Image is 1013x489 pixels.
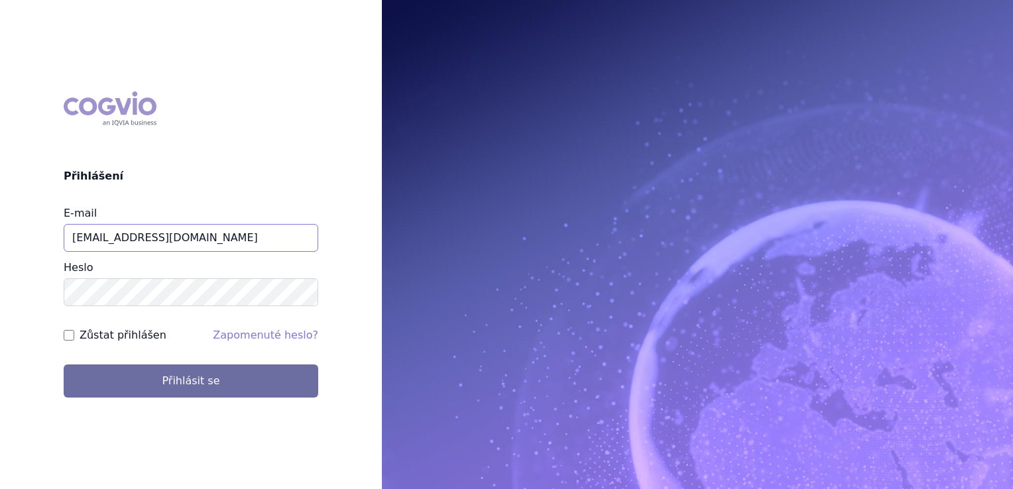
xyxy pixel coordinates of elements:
[64,261,93,274] label: Heslo
[213,329,318,341] a: Zapomenuté heslo?
[64,207,97,219] label: E-mail
[80,327,166,343] label: Zůstat přihlášen
[64,91,156,126] div: COGVIO
[64,168,318,184] h2: Přihlášení
[64,364,318,398] button: Přihlásit se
